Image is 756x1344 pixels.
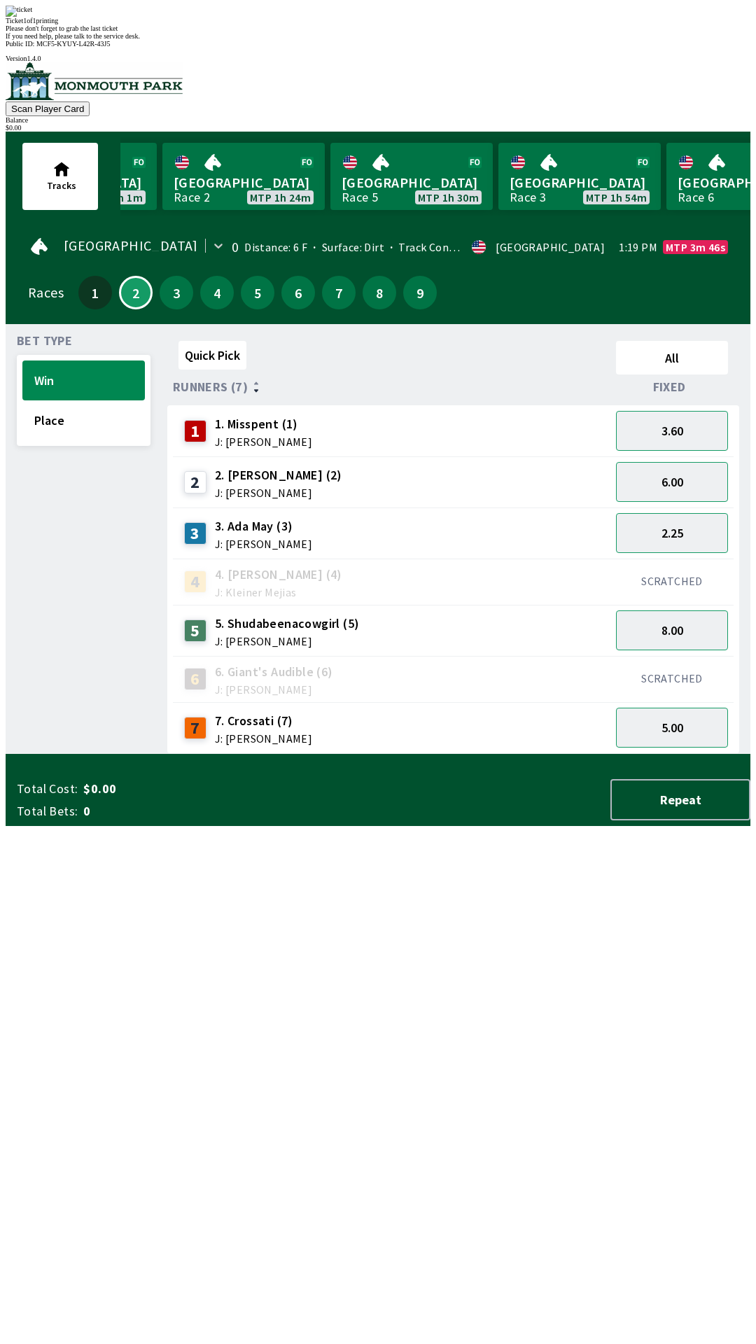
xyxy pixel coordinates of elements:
[64,240,198,251] span: [GEOGRAPHIC_DATA]
[616,462,728,502] button: 6.00
[47,179,76,192] span: Tracks
[610,779,750,820] button: Repeat
[622,350,722,366] span: All
[82,288,108,297] span: 1
[616,341,728,374] button: All
[215,615,360,633] span: 5. Shudabeenacowgirl (5)
[215,663,333,681] span: 6. Giant's Audible (6)
[22,400,145,440] button: Place
[215,636,360,647] span: J: [PERSON_NAME]
[623,792,738,808] span: Repeat
[616,708,728,748] button: 5.00
[661,720,683,736] span: 5.00
[184,522,206,545] div: 3
[6,24,750,32] div: Please don't forget to grab the last ticket
[215,712,312,730] span: 7. Crossati (7)
[510,192,546,203] div: Race 3
[666,241,725,253] span: MTP 3m 46s
[162,143,325,210] a: [GEOGRAPHIC_DATA]Race 2MTP 1h 24m
[6,101,90,116] button: Scan Player Card
[244,288,271,297] span: 5
[616,411,728,451] button: 3.60
[616,574,728,588] div: SCRATCHED
[204,288,230,297] span: 4
[653,381,686,393] span: Fixed
[215,436,312,447] span: J: [PERSON_NAME]
[184,570,206,593] div: 4
[661,525,683,541] span: 2.25
[6,62,183,100] img: venue logo
[184,420,206,442] div: 1
[174,192,210,203] div: Race 2
[619,241,657,253] span: 1:19 PM
[174,174,314,192] span: [GEOGRAPHIC_DATA]
[616,513,728,553] button: 2.25
[418,192,479,203] span: MTP 1h 30m
[366,288,393,297] span: 8
[215,538,312,549] span: J: [PERSON_NAME]
[78,276,112,309] button: 1
[610,380,734,394] div: Fixed
[215,517,312,535] span: 3. Ada May (3)
[403,276,437,309] button: 9
[173,381,248,393] span: Runners (7)
[6,55,750,62] div: Version 1.4.0
[342,192,378,203] div: Race 5
[616,671,728,685] div: SCRATCHED
[407,288,433,297] span: 9
[496,241,605,253] div: [GEOGRAPHIC_DATA]
[178,341,246,370] button: Quick Pick
[322,276,356,309] button: 7
[215,487,342,498] span: J: [PERSON_NAME]
[244,240,307,254] span: Distance: 6 F
[6,124,750,132] div: $ 0.00
[36,40,111,48] span: MCF5-KYUY-L42R-43J5
[34,412,133,428] span: Place
[200,276,234,309] button: 4
[384,240,507,254] span: Track Condition: Firm
[215,466,342,484] span: 2. [PERSON_NAME] (2)
[83,780,304,797] span: $0.00
[510,174,650,192] span: [GEOGRAPHIC_DATA]
[6,40,750,48] div: Public ID:
[17,803,78,820] span: Total Bets:
[6,17,750,24] div: Ticket 1 of 1 printing
[184,471,206,493] div: 2
[342,174,482,192] span: [GEOGRAPHIC_DATA]
[17,335,72,346] span: Bet Type
[232,241,239,253] div: 0
[285,288,311,297] span: 6
[330,143,493,210] a: [GEOGRAPHIC_DATA]Race 5MTP 1h 30m
[34,372,133,388] span: Win
[215,566,342,584] span: 4. [PERSON_NAME] (4)
[281,276,315,309] button: 6
[678,192,714,203] div: Race 6
[325,288,352,297] span: 7
[184,717,206,739] div: 7
[661,423,683,439] span: 3.60
[241,276,274,309] button: 5
[661,474,683,490] span: 6.00
[363,276,396,309] button: 8
[215,415,312,433] span: 1. Misspent (1)
[215,684,333,695] span: J: [PERSON_NAME]
[6,116,750,124] div: Balance
[185,347,240,363] span: Quick Pick
[215,733,312,744] span: J: [PERSON_NAME]
[586,192,647,203] span: MTP 1h 54m
[661,622,683,638] span: 8.00
[124,289,148,296] span: 2
[160,276,193,309] button: 3
[83,803,304,820] span: 0
[6,6,32,17] img: ticket
[307,240,384,254] span: Surface: Dirt
[119,276,153,309] button: 2
[22,143,98,210] button: Tracks
[173,380,610,394] div: Runners (7)
[498,143,661,210] a: [GEOGRAPHIC_DATA]Race 3MTP 1h 54m
[163,288,190,297] span: 3
[17,780,78,797] span: Total Cost:
[616,610,728,650] button: 8.00
[6,32,140,40] span: If you need help, please talk to the service desk.
[250,192,311,203] span: MTP 1h 24m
